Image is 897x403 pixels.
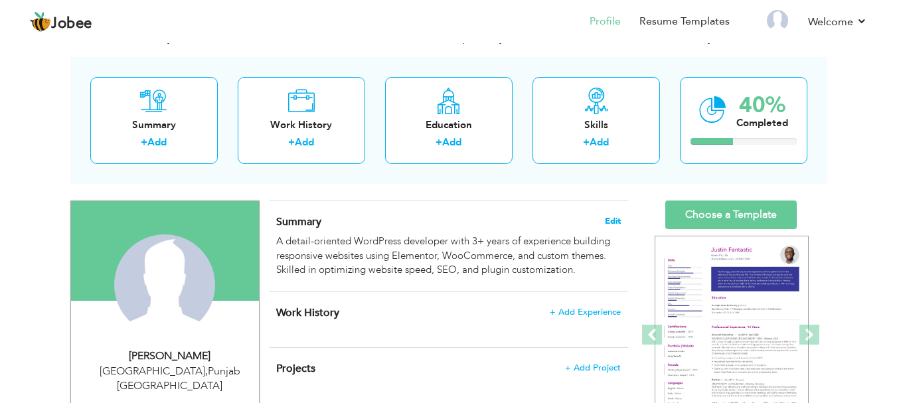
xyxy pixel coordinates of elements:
[276,305,339,320] span: Work History
[608,30,618,46] strong: 3.
[583,135,590,149] label: +
[276,306,620,319] h4: This helps to show the companies you have worked for.
[590,14,621,29] a: Profile
[51,17,92,31] span: Jobee
[276,362,620,375] h4: This helps to highlight the project, tools and skills you have worked on.
[621,32,794,45] span: Download or share your resume online.
[665,201,797,229] a: Choose a Template
[141,135,147,149] label: +
[101,118,207,132] div: Summary
[590,135,609,149] a: Add
[396,118,502,132] div: Education
[205,364,208,378] span: ,
[288,135,295,149] label: +
[30,11,51,33] img: jobee.io
[344,30,355,46] strong: 2.
[639,14,730,29] a: Resume Templates
[276,361,315,376] span: Projects
[295,135,314,149] a: Add
[442,135,461,149] a: Add
[276,214,321,229] span: Summary
[276,215,620,228] h4: Adding a summary is a quick and easy way to highlight your experience and interests.
[736,94,788,116] div: 40%
[30,11,92,33] a: Jobee
[736,116,788,130] div: Completed
[565,363,621,372] span: + Add Project
[550,307,621,317] span: + Add Experience
[81,364,259,394] div: [GEOGRAPHIC_DATA] Punjab [GEOGRAPHIC_DATA]
[114,234,215,335] img: Iram Umar
[543,118,649,132] div: Skills
[436,135,442,149] label: +
[767,10,788,31] img: Profile Img
[248,118,355,132] div: Work History
[81,349,259,364] div: [PERSON_NAME]
[134,32,272,45] span: Fill out your information below.
[358,32,554,45] span: Choose the resume template of your choice!
[120,30,131,46] strong: 1.
[147,135,167,149] a: Add
[808,14,867,30] a: Welcome
[605,216,621,226] span: Edit
[276,234,620,277] div: A detail-oriented WordPress developer with 3+ years of experience building responsive websites us...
